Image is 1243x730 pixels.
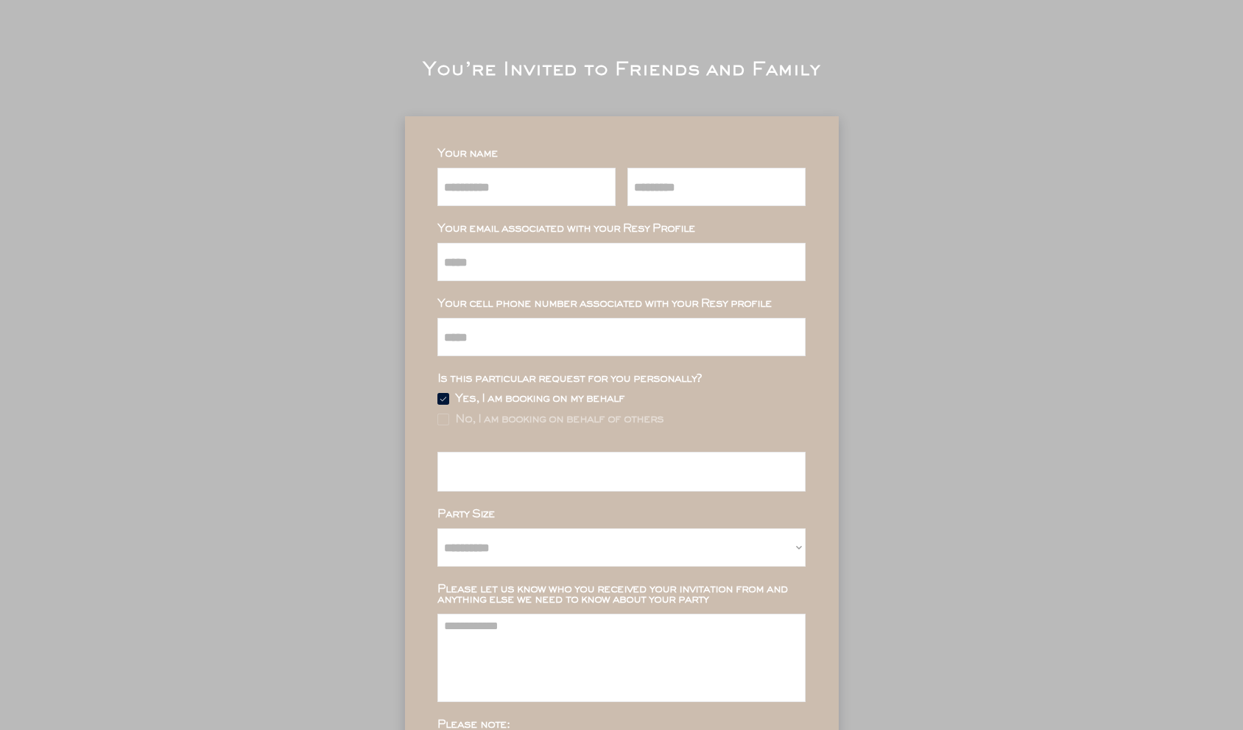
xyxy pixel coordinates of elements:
div: Is this particular request for you personally? [437,374,806,384]
img: Group%2048096532.svg [437,393,449,405]
div: Party Size [437,509,806,520]
div: Please note: [437,720,806,730]
div: No, I am booking on behalf of others [455,414,663,425]
div: You’re Invited to Friends and Family [423,62,820,79]
div: Your email associated with your Resy Profile [437,224,806,234]
div: Your name [437,149,806,159]
div: Your cell phone number associated with your Resy profile [437,299,806,309]
div: Please let us know who you received your invitation from and anything else we need to know about ... [437,584,806,605]
img: Rectangle%20315%20%281%29.svg [437,414,449,425]
div: Yes, I am booking on my behalf [455,394,624,404]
